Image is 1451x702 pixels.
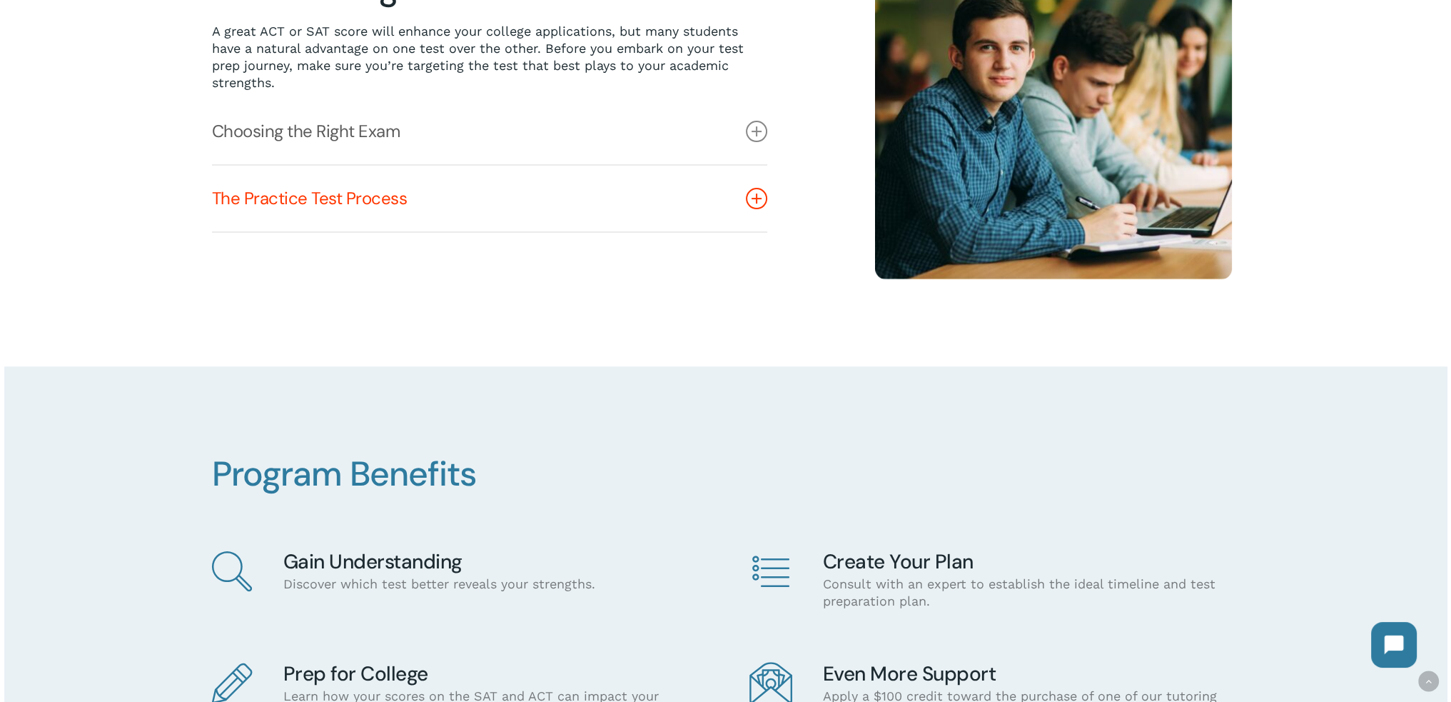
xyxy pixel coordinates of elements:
a: The Practice Test Process [212,166,767,231]
h4: Create Your Plan [822,551,1236,573]
a: Choosing the Right Exam [212,99,767,164]
iframe: Chatbot [1357,608,1431,682]
div: Discover which test better reveals your strengths. [283,551,697,593]
span: Program Benefits [212,451,477,496]
h4: Prep for College [283,663,697,685]
h4: Even More Support [822,663,1236,685]
h4: Gain Understanding [283,551,697,573]
div: Consult with an expert to establish the ideal timeline and test preparation plan. [822,551,1236,610]
p: A great ACT or SAT score will enhance your college applications, but many students have a natural... [212,23,767,91]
